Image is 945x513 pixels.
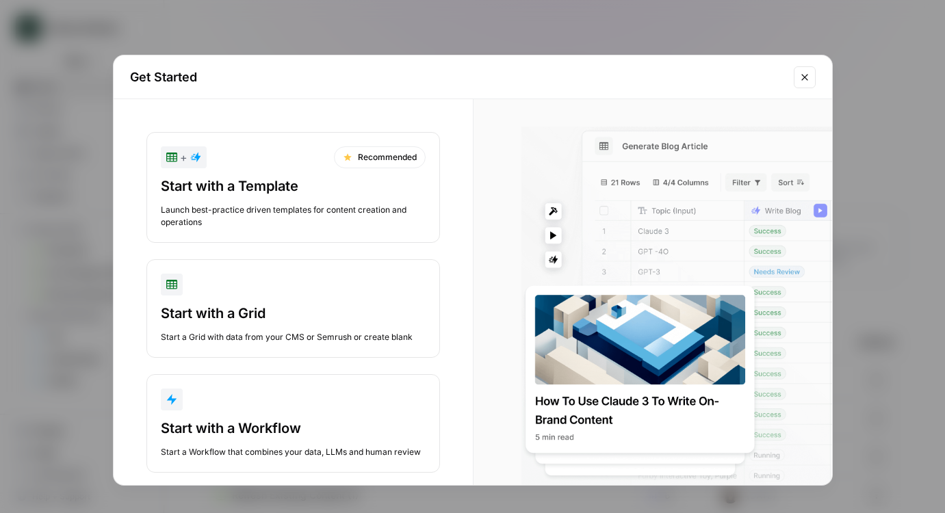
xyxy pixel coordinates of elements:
[161,446,426,458] div: Start a Workflow that combines your data, LLMs and human review
[161,176,426,196] div: Start with a Template
[334,146,426,168] div: Recommended
[166,149,201,166] div: +
[146,132,440,243] button: +RecommendedStart with a TemplateLaunch best-practice driven templates for content creation and o...
[146,259,440,358] button: Start with a GridStart a Grid with data from your CMS or Semrush or create blank
[146,374,440,473] button: Start with a WorkflowStart a Workflow that combines your data, LLMs and human review
[130,68,786,87] h2: Get Started
[161,419,426,438] div: Start with a Workflow
[794,66,816,88] button: Close modal
[161,331,426,343] div: Start a Grid with data from your CMS or Semrush or create blank
[161,304,426,323] div: Start with a Grid
[161,204,426,228] div: Launch best-practice driven templates for content creation and operations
